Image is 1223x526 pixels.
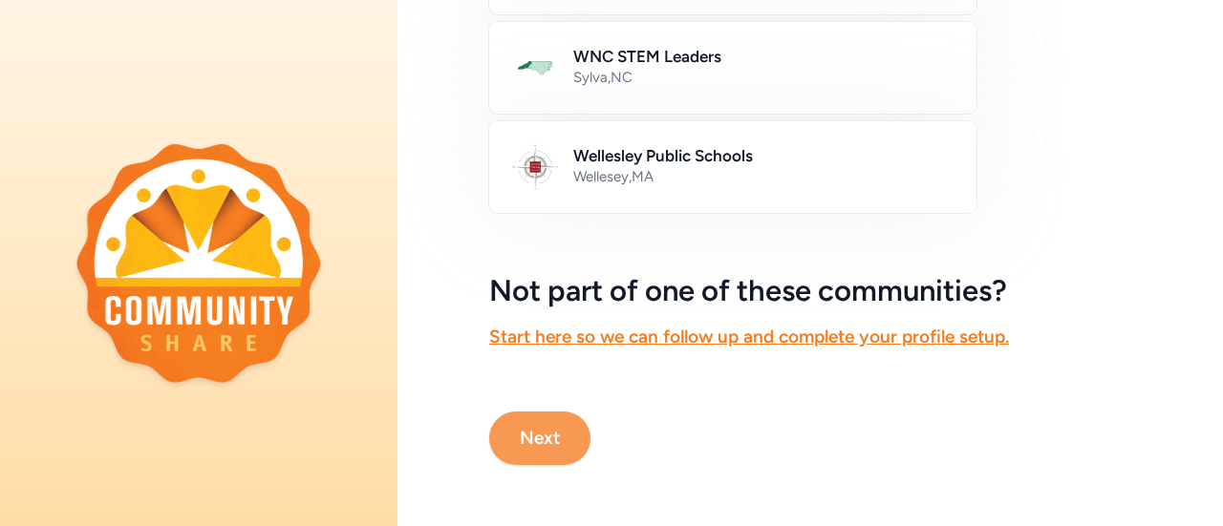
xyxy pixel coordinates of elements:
[489,274,1131,308] h5: Not part of one of these communities?
[489,411,590,465] button: Next
[573,167,954,186] div: Wellesey , MA
[512,144,558,190] img: Logo
[573,68,954,87] div: Sylva , NC
[573,45,954,68] h2: WNC STEM Leaders
[573,144,954,167] h2: Wellesley Public Schools
[489,326,1009,347] a: Start here so we can follow up and complete your profile setup.
[512,45,558,91] img: Logo
[76,143,321,382] img: logo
